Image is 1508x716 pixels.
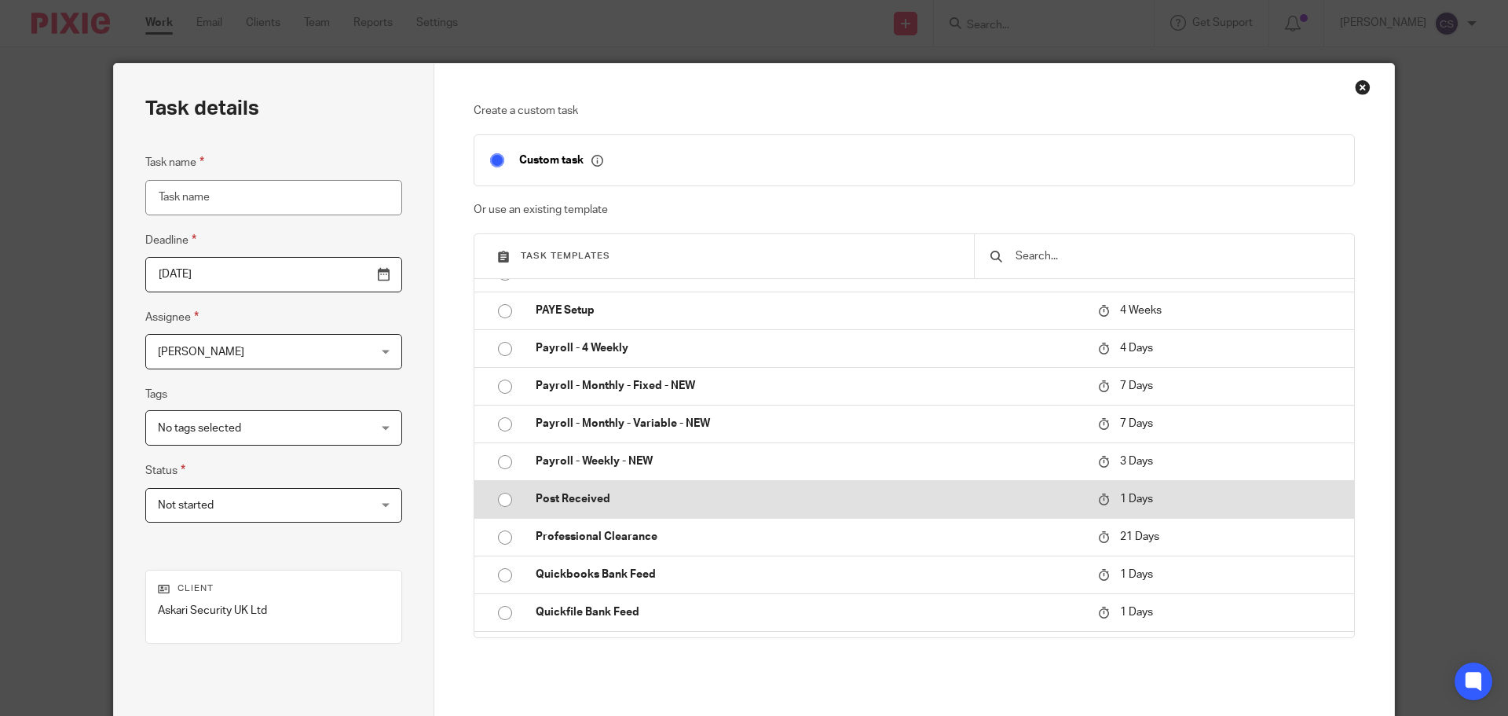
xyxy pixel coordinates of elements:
[158,582,390,595] p: Client
[158,500,214,511] span: Not started
[1120,569,1153,580] span: 1 Days
[474,103,1356,119] p: Create a custom task
[145,461,185,479] label: Status
[1355,79,1371,95] div: Close this dialog window
[536,453,1082,469] p: Payroll - Weekly - NEW
[145,180,402,215] input: Task name
[1120,456,1153,467] span: 3 Days
[536,378,1082,394] p: Payroll - Monthly - Fixed - NEW
[1120,305,1162,316] span: 4 Weeks
[1120,531,1159,542] span: 21 Days
[536,529,1082,545] p: Professional Clearance
[1120,607,1153,618] span: 1 Days
[474,202,1356,218] p: Or use an existing template
[521,252,610,260] span: Task templates
[519,153,603,167] p: Custom task
[145,95,259,122] h2: Task details
[145,308,199,326] label: Assignee
[536,567,1082,582] p: Quickbooks Bank Feed
[1014,248,1338,265] input: Search...
[536,340,1082,356] p: Payroll - 4 Weekly
[1120,418,1153,429] span: 7 Days
[536,604,1082,620] p: Quickfile Bank Feed
[158,423,241,434] span: No tags selected
[536,416,1082,431] p: Payroll - Monthly - Variable - NEW
[1120,380,1153,391] span: 7 Days
[145,257,402,292] input: Pick a date
[145,153,204,171] label: Task name
[158,347,244,358] span: [PERSON_NAME]
[536,303,1082,318] p: PAYE Setup
[536,491,1082,507] p: Post Received
[158,603,390,619] p: Askari Security UK Ltd
[145,387,167,402] label: Tags
[1120,343,1153,354] span: 4 Days
[145,231,196,249] label: Deadline
[1120,494,1153,505] span: 1 Days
